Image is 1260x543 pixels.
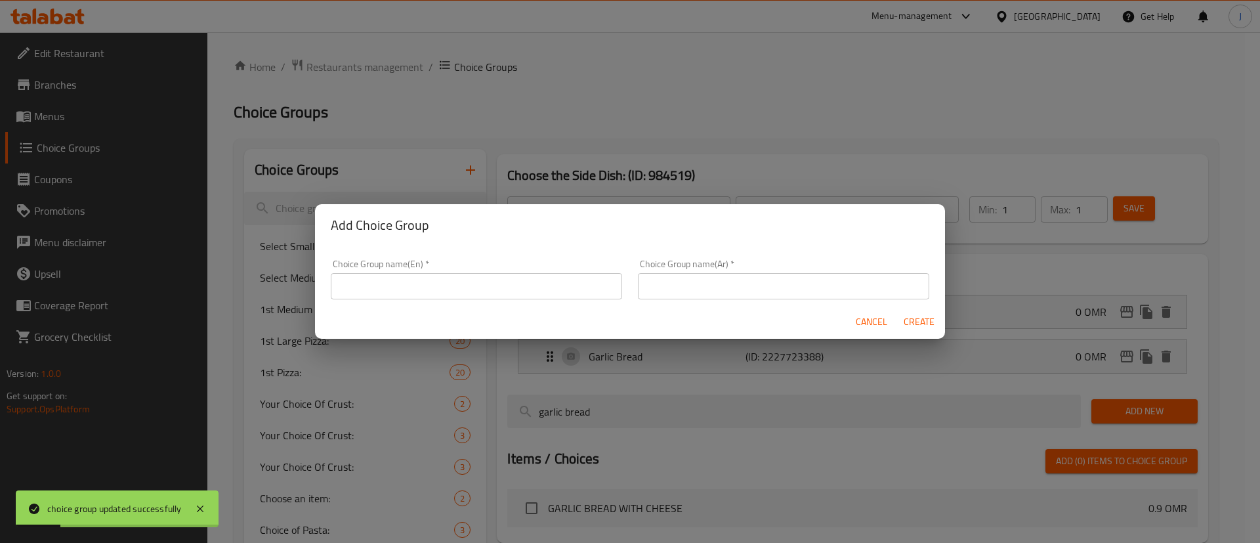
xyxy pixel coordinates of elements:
button: Cancel [850,310,892,334]
input: Please enter Choice Group name(en) [331,273,622,299]
button: Create [898,310,940,334]
span: Cancel [856,314,887,330]
h2: Add Choice Group [331,215,929,236]
div: choice group updated successfully [47,502,182,516]
span: Create [903,314,934,330]
input: Please enter Choice Group name(ar) [638,273,929,299]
